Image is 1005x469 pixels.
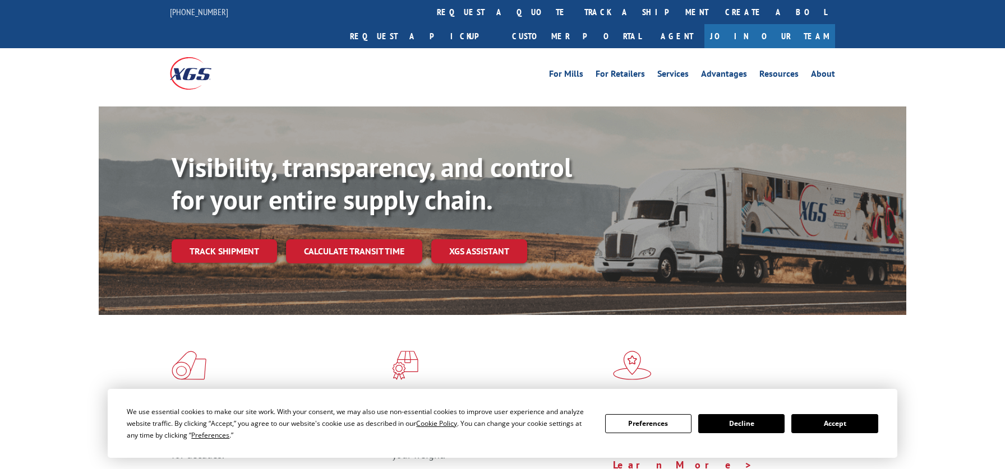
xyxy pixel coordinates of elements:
b: Visibility, transparency, and control for your entire supply chain. [172,150,572,217]
img: xgs-icon-flagship-distribution-model-red [613,351,652,380]
a: Resources [759,69,799,82]
a: For Mills [549,69,583,82]
img: xgs-icon-focused-on-flooring-red [392,351,418,380]
div: We use essential cookies to make our site work. With your consent, we may also use non-essential ... [127,406,591,441]
a: For Retailers [596,69,645,82]
span: Cookie Policy [416,419,457,428]
a: Join Our Team [704,24,835,48]
a: Agent [649,24,704,48]
img: xgs-icon-total-supply-chain-intelligence-red [172,351,206,380]
a: About [811,69,835,82]
div: Cookie Consent Prompt [108,389,897,458]
span: Preferences [191,430,229,440]
a: Calculate transit time [286,239,422,263]
a: XGS ASSISTANT [431,239,527,263]
a: Request a pickup [342,24,504,48]
a: Customer Portal [504,24,649,48]
a: Advantages [701,69,747,82]
a: Services [657,69,689,82]
a: Track shipment [172,239,277,263]
span: As an industry carrier of choice, XGS has brought innovation and dedication to flooring logistics... [172,421,383,461]
button: Accept [791,414,878,433]
button: Preferences [605,414,691,433]
a: [PHONE_NUMBER] [170,6,228,17]
button: Decline [698,414,785,433]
